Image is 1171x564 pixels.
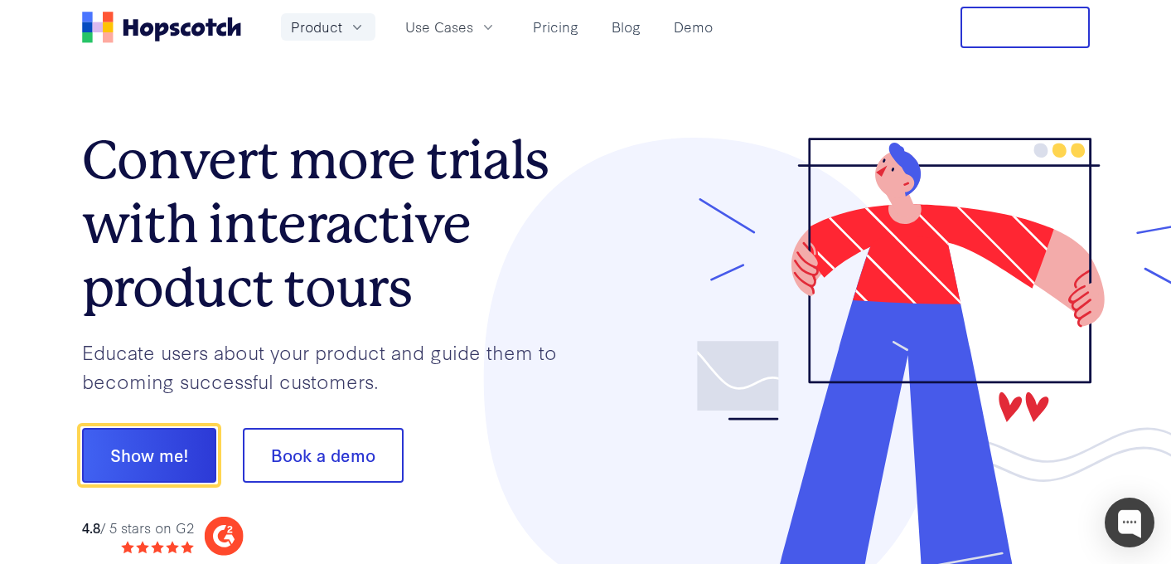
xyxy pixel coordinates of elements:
div: / 5 stars on G2 [82,518,194,538]
p: Educate users about your product and guide them to becoming successful customers. [82,338,586,395]
button: Show me! [82,428,216,483]
a: Pricing [526,13,585,41]
a: Blog [605,13,647,41]
strong: 4.8 [82,518,100,537]
button: Free Trial [961,7,1090,48]
button: Book a demo [243,428,404,483]
button: Use Cases [395,13,506,41]
span: Use Cases [405,17,473,37]
h1: Convert more trials with interactive product tours [82,129,586,319]
span: Product [291,17,342,37]
a: Demo [667,13,719,41]
a: Home [82,12,241,43]
button: Product [281,13,375,41]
